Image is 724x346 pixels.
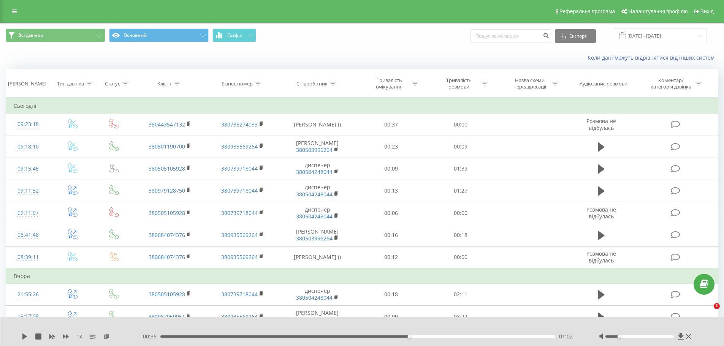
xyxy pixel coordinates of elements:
[149,313,185,320] a: 380987050051
[14,161,43,176] div: 09:15:45
[356,136,426,158] td: 00:23
[296,191,333,198] a: 380504248044
[426,246,496,269] td: 00:00
[426,158,496,180] td: 01:39
[221,253,258,261] a: 380935569264
[356,246,426,269] td: 00:12
[221,231,258,239] a: 380935569264
[439,77,479,90] div: Тривалість розмови
[18,32,43,38] span: Всі дзвінки
[559,333,573,340] span: 01:02
[426,136,496,158] td: 00:09
[149,231,185,239] a: 380684074376
[14,250,43,265] div: 08:39:11
[698,303,716,321] iframe: Intercom live chat
[157,81,172,87] div: Клієнт
[227,33,242,38] span: Графік
[296,235,333,242] a: 380503996264
[296,294,333,301] a: 380504248044
[57,81,84,87] div: Тип дзвінка
[149,165,185,172] a: 380505105928
[14,287,43,302] div: 21:55:26
[279,114,356,136] td: [PERSON_NAME] ()
[76,333,82,340] span: 1 x
[296,146,333,153] a: 380503996264
[109,28,209,42] button: Основний
[714,303,720,309] span: 1
[149,121,185,128] a: 380443547132
[14,183,43,198] div: 09:11:52
[212,28,256,42] button: Графік
[628,8,688,14] span: Налаштування профілю
[8,81,46,87] div: [PERSON_NAME]
[221,165,258,172] a: 380739718044
[149,187,185,194] a: 380979128750
[649,77,693,90] div: Коментар/категорія дзвінка
[221,143,258,150] a: 380935569264
[586,117,616,131] span: Розмова не відбулась
[356,224,426,246] td: 00:16
[426,202,496,224] td: 00:00
[14,309,43,324] div: 19:17:08
[555,29,596,43] button: Експорт
[586,206,616,220] span: Розмова не відбулась
[426,180,496,202] td: 01:27
[296,316,333,324] a: 380503996264
[14,228,43,242] div: 08:41:48
[426,283,496,305] td: 02:11
[149,253,185,261] a: 380684074376
[222,81,253,87] div: Бізнес номер
[279,224,356,246] td: [PERSON_NAME]
[279,158,356,180] td: диспечер
[296,213,333,220] a: 380504248044
[6,98,718,114] td: Сьогодні
[580,81,627,87] div: Аудіозапис розмови
[14,117,43,132] div: 09:23:18
[471,29,551,43] input: Пошук за номером
[6,269,718,284] td: Вчора
[221,209,258,216] a: 380739718044
[279,306,356,328] td: [PERSON_NAME]
[618,335,621,338] div: Accessibility label
[279,202,356,224] td: диспечер
[14,139,43,154] div: 09:18:10
[356,306,426,328] td: 00:09
[149,143,185,150] a: 380501190700
[356,114,426,136] td: 00:37
[588,54,718,61] a: Коли дані можуть відрізнятися вiд інших систем
[221,291,258,298] a: 380739718044
[105,81,120,87] div: Статус
[221,187,258,194] a: 380739718044
[509,77,550,90] div: Назва схеми переадресації
[279,283,356,305] td: диспечер
[221,313,258,320] a: 380935569264
[426,114,496,136] td: 00:00
[356,158,426,180] td: 00:09
[14,205,43,220] div: 09:11:07
[586,250,616,264] span: Розмова не відбулась
[279,180,356,202] td: диспечер
[356,283,426,305] td: 00:18
[149,209,185,216] a: 380505105928
[369,77,410,90] div: Тривалість очікування
[221,121,258,128] a: 380735274033
[426,306,496,328] td: 03:22
[279,136,356,158] td: [PERSON_NAME]
[559,8,615,14] span: Реферальна програма
[149,291,185,298] a: 380505105928
[279,246,356,269] td: [PERSON_NAME] ()
[296,81,328,87] div: Співробітник
[296,168,333,175] a: 380504248044
[700,8,714,14] span: Вихід
[356,202,426,224] td: 00:06
[6,28,105,42] button: Всі дзвінки
[426,224,496,246] td: 00:18
[141,333,160,340] span: - 00:36
[407,335,410,338] div: Accessibility label
[356,180,426,202] td: 00:13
